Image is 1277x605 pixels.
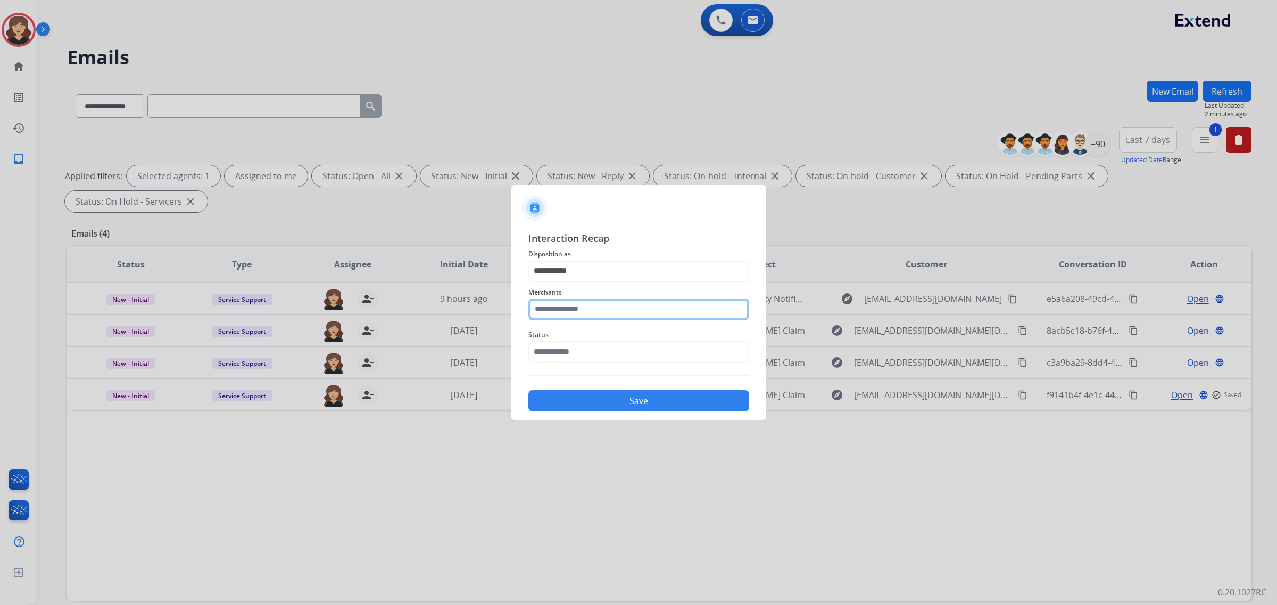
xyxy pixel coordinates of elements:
img: contactIcon [522,195,548,221]
button: Save [528,390,749,411]
span: Interaction Recap [528,231,749,248]
p: 0.20.1027RC [1218,586,1266,599]
span: Merchants [528,286,749,299]
span: Status [528,329,749,341]
span: Disposition as [528,248,749,261]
